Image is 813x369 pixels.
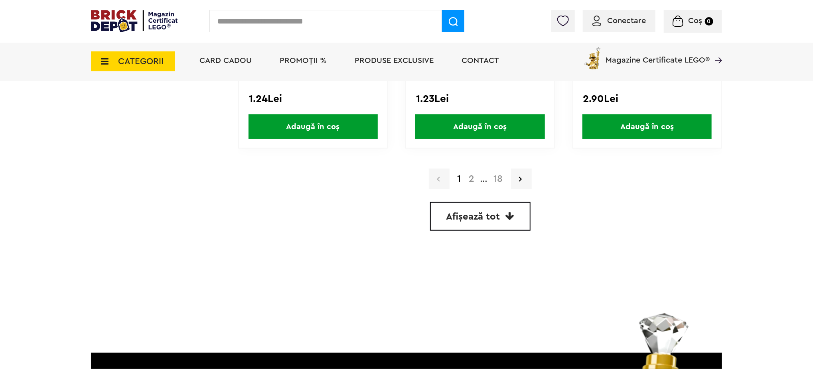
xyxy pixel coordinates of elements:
[446,212,500,222] span: Afișează tot
[583,94,711,104] div: 2.90Lei
[606,46,710,64] span: Magazine Certificate LEGO®
[355,57,434,65] a: Produse exclusive
[118,57,164,66] span: CATEGORII
[607,17,646,25] span: Conectare
[490,174,507,184] a: 18
[705,17,713,26] small: 0
[199,57,252,65] a: Card Cadou
[710,46,722,54] a: Magazine Certificate LEGO®
[249,114,378,139] span: Adaugă în coș
[592,17,646,25] a: Conectare
[406,114,554,139] a: Adaugă în coș
[582,114,712,139] span: Adaugă în coș
[280,57,327,65] a: PROMOȚII %
[416,94,544,104] div: 1.23Lei
[689,17,702,25] span: Coș
[462,57,499,65] a: Contact
[249,94,377,104] div: 1.24Lei
[511,169,532,189] a: Pagina urmatoare
[465,174,479,184] a: 2
[415,114,545,139] span: Adaugă în coș
[479,177,490,183] span: ...
[239,114,387,139] a: Adaugă în coș
[573,114,721,139] a: Adaugă în coș
[454,174,465,184] strong: 1
[430,202,531,231] a: Afișează tot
